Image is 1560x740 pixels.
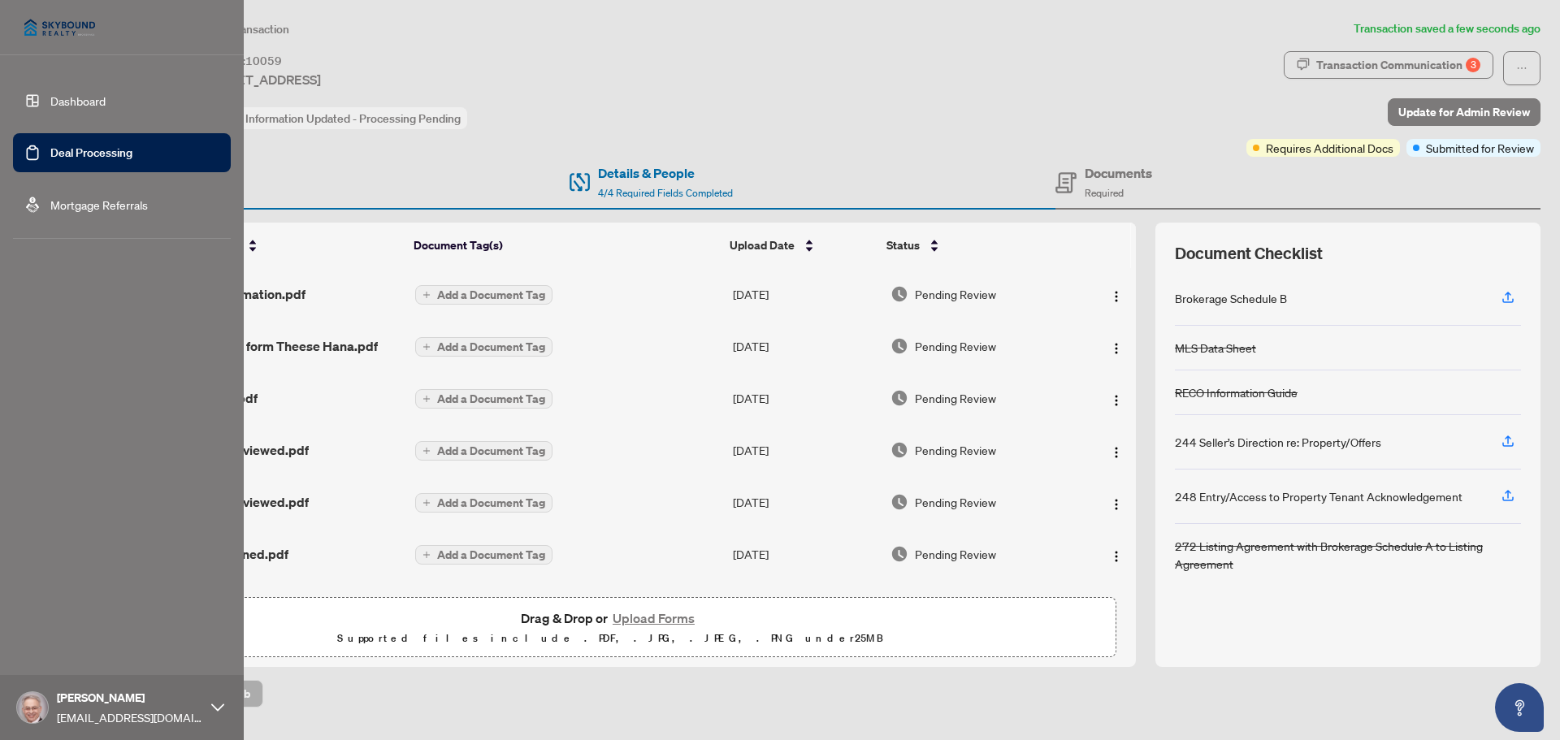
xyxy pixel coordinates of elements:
div: Brokerage Schedule B [1175,289,1287,307]
span: plus [422,499,431,507]
article: Transaction saved a few seconds ago [1354,19,1540,38]
h4: Documents [1085,163,1152,183]
img: Document Status [890,441,908,459]
button: Logo [1103,385,1129,411]
td: [DATE] [726,476,884,528]
button: Add a Document Tag [415,337,552,357]
span: Pending Review [915,493,996,511]
span: plus [422,447,431,455]
button: Logo [1103,281,1129,307]
td: [DATE] [726,372,884,424]
th: Status [880,223,1076,268]
span: Add a Document Tag [437,497,545,508]
span: Direct deposit form Theese Hana.pdf [160,336,378,356]
span: plus [422,291,431,299]
img: Document Status [890,389,908,407]
span: Add a Document Tag [437,341,545,353]
span: plus [422,551,431,559]
a: Dashboard [50,93,106,108]
span: [EMAIL_ADDRESS][DOMAIN_NAME] [57,708,203,726]
button: Upload Forms [608,608,700,629]
td: [DATE] [726,580,884,645]
img: Logo [1110,498,1123,511]
span: Add a Document Tag [437,445,545,457]
button: Add a Document Tag [415,285,552,305]
button: Add a Document Tag [415,492,552,513]
span: Drag & Drop orUpload FormsSupported files include .PDF, .JPG, .JPEG, .PNG under25MB [105,598,1116,658]
span: plus [422,343,431,351]
td: [DATE] [726,528,884,580]
span: Required [1085,187,1124,199]
span: Document Checklist [1175,242,1323,265]
span: Drag & Drop or [521,608,700,629]
span: Information Updated - Processing Pending [245,111,461,126]
span: Upload Date [730,236,795,254]
td: [DATE] [726,268,884,320]
span: Add a Document Tag [437,289,545,301]
button: Add a Document Tag [415,336,552,357]
span: Pending Review [915,389,996,407]
img: Logo [1110,550,1123,563]
button: Add a Document Tag [415,389,552,409]
button: Transaction Communication3 [1284,51,1493,79]
span: Status [886,236,920,254]
span: Requires Additional Docs [1266,139,1393,157]
div: 3 [1466,58,1480,72]
span: Pending Review [915,337,996,355]
button: Add a Document Tag [415,440,552,461]
img: logo [13,8,106,47]
td: [DATE] [726,424,884,476]
img: Logo [1110,342,1123,355]
img: Document Status [890,493,908,511]
span: Add a Document Tag [437,393,545,405]
span: Pending Review [915,285,996,303]
img: Logo [1110,446,1123,459]
span: ellipsis [1516,63,1527,74]
th: Document Tag(s) [407,223,724,268]
button: Add a Document Tag [415,545,552,565]
button: Update for Admin Review [1388,98,1540,126]
button: Logo [1103,333,1129,359]
h4: Details & People [598,163,733,183]
div: 272 Listing Agreement with Brokerage Schedule A to Listing Agreement [1175,537,1521,573]
th: (18) File Name [154,223,407,268]
span: View Transaction [202,22,289,37]
span: Submitted for Review [1426,139,1534,157]
button: Logo [1103,541,1129,567]
div: Status: [201,107,467,129]
span: 10059 [245,54,282,68]
img: Document Status [890,337,908,355]
th: Upload Date [723,223,880,268]
span: [PERSON_NAME] [57,689,203,707]
div: 244 Seller’s Direction re: Property/Offers [1175,433,1381,451]
img: Document Status [890,545,908,563]
a: Deal Processing [50,145,132,160]
img: Logo [1110,290,1123,303]
div: RECO Information Guide [1175,383,1298,401]
img: Document Status [890,285,908,303]
a: Mortgage Referrals [50,197,148,212]
div: MLS Data Sheet [1175,339,1256,357]
span: Add a Document Tag [437,549,545,560]
button: Add a Document Tag [415,441,552,461]
span: [STREET_ADDRESS] [201,70,321,89]
button: Add a Document Tag [415,284,552,305]
span: 4/4 Required Fields Completed [598,187,733,199]
p: Supported files include .PDF, .JPG, .JPEG, .PNG under 25 MB [115,629,1106,648]
img: Logo [1110,394,1123,407]
button: Logo [1103,489,1129,515]
button: Add a Document Tag [415,544,552,565]
img: Profile Icon [17,692,48,723]
span: Update for Admin Review [1398,99,1530,125]
span: Pending Review [915,545,996,563]
div: 248 Entry/Access to Property Tenant Acknowledgement [1175,487,1462,505]
span: Pending Review [915,441,996,459]
button: Open asap [1495,683,1544,732]
button: Add a Document Tag [415,493,552,513]
td: [DATE] [726,320,884,372]
button: Add a Document Tag [415,388,552,409]
div: Transaction Communication [1316,52,1480,78]
button: Logo [1103,437,1129,463]
span: plus [422,395,431,403]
